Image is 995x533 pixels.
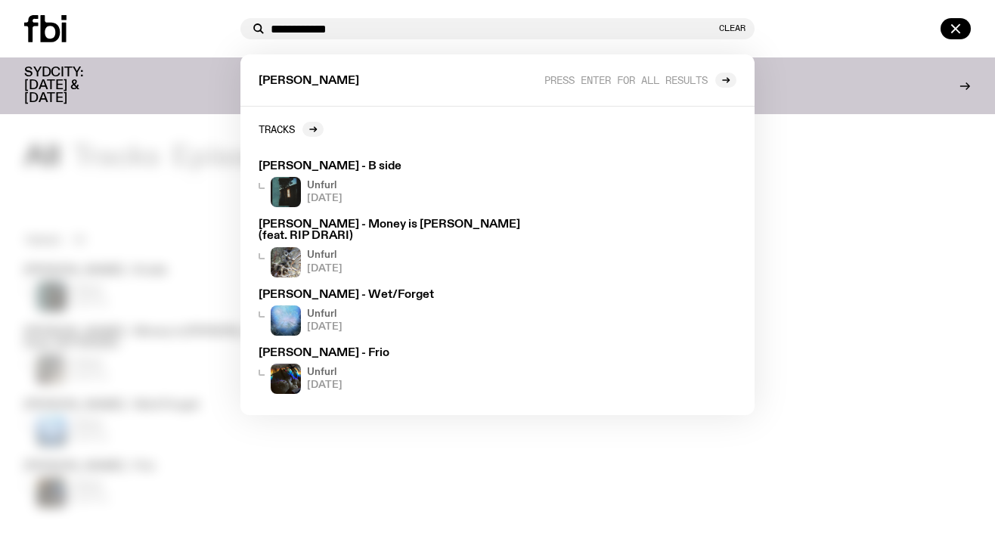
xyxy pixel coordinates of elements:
[544,73,736,88] a: Press enter for all results
[719,24,745,33] button: Clear
[307,194,343,203] span: [DATE]
[259,76,359,87] span: [PERSON_NAME]
[259,161,537,172] h3: [PERSON_NAME] - B side
[253,155,543,213] a: [PERSON_NAME] - B sideUnfurl[DATE]
[544,74,708,85] span: Press enter for all results
[307,250,343,260] h4: Unfurl
[253,284,543,342] a: [PERSON_NAME] - Wet/ForgetUnfurl[DATE]
[307,264,343,274] span: [DATE]
[307,309,343,319] h4: Unfurl
[259,122,324,137] a: Tracks
[259,123,295,135] h2: Tracks
[259,348,537,359] h3: [PERSON_NAME] - Frio
[271,364,301,394] img: A piece of fabric is pierced by sewing pins with different coloured heads, a rainbow light is cas...
[24,67,121,105] h3: SYDCITY: [DATE] & [DATE]
[307,322,343,332] span: [DATE]
[307,380,343,390] span: [DATE]
[259,290,537,301] h3: [PERSON_NAME] - Wet/Forget
[259,219,537,242] h3: [PERSON_NAME] - Money is [PERSON_NAME] (feat. RIP DRARI)
[253,213,543,283] a: [PERSON_NAME] - Money is [PERSON_NAME] (feat. RIP DRARI)Unfurl[DATE]
[307,367,343,377] h4: Unfurl
[307,181,343,191] h4: Unfurl
[253,342,543,400] a: [PERSON_NAME] - FrioA piece of fabric is pierced by sewing pins with different coloured heads, a ...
